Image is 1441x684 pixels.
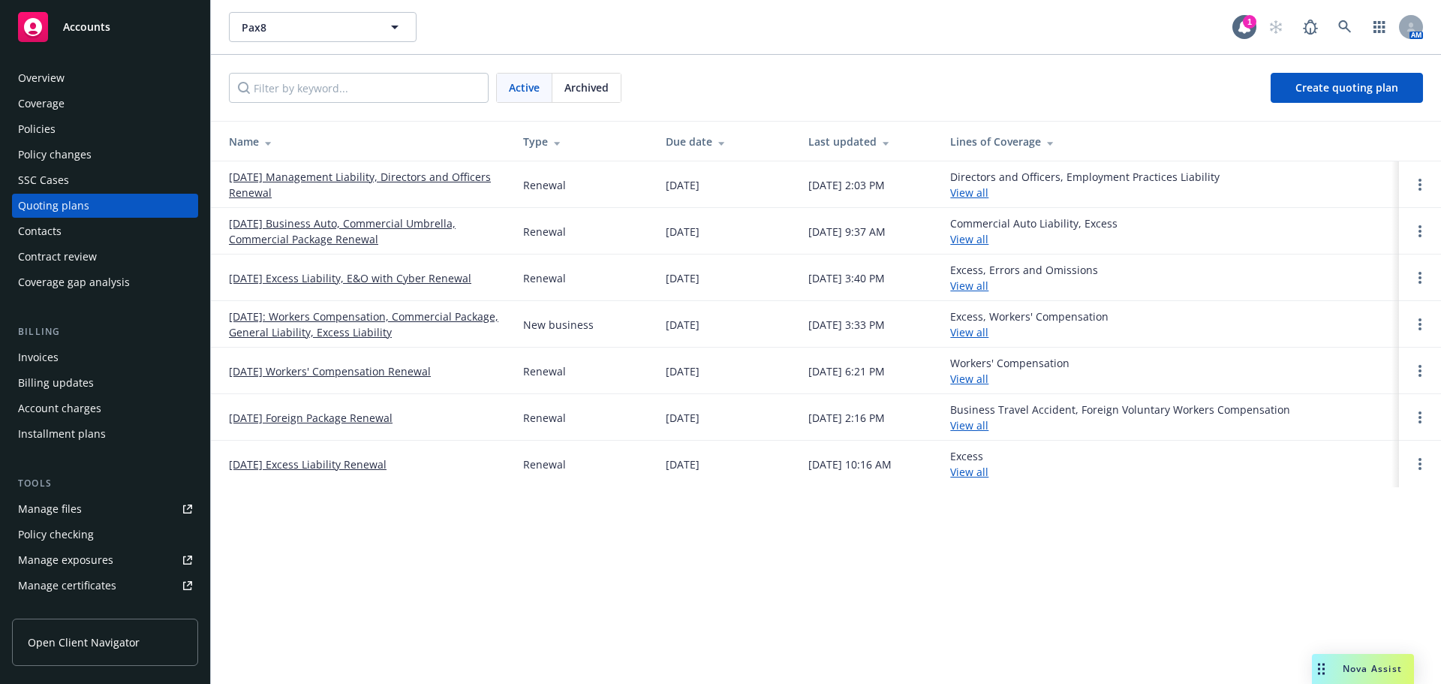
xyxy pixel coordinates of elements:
div: Overview [18,66,65,90]
div: Renewal [523,177,566,193]
div: [DATE] [666,317,699,333]
span: Active [509,80,540,95]
div: Lines of Coverage [950,134,1387,149]
a: Invoices [12,345,198,369]
span: Archived [564,80,609,95]
div: Policy changes [18,143,92,167]
button: Nova Assist [1312,654,1414,684]
div: Invoices [18,345,59,369]
div: [DATE] 10:16 AM [808,457,892,472]
a: Manage certificates [12,574,198,598]
a: View all [950,418,988,432]
a: Policies [12,117,198,141]
div: [DATE] [666,363,699,379]
a: Installment plans [12,422,198,446]
span: Create quoting plan [1295,80,1398,95]
a: Coverage [12,92,198,116]
a: Open options [1411,315,1429,333]
div: SSC Cases [18,168,69,192]
div: Type [523,134,642,149]
div: [DATE] 3:40 PM [808,270,885,286]
div: Last updated [808,134,927,149]
div: [DATE] [666,410,699,426]
div: Commercial Auto Liability, Excess [950,215,1118,247]
div: Installment plans [18,422,106,446]
a: Account charges [12,396,198,420]
div: [DATE] 6:21 PM [808,363,885,379]
div: Renewal [523,270,566,286]
a: Open options [1411,176,1429,194]
div: New business [523,317,594,333]
div: Name [229,134,499,149]
div: Manage exposures [18,548,113,572]
a: Policy checking [12,523,198,547]
a: [DATE]: Workers Compensation, Commercial Package, General Liability, Excess Liability [229,309,499,340]
a: [DATE] Excess Liability Renewal [229,457,387,472]
div: [DATE] [666,224,699,240]
div: Policy checking [18,523,94,547]
a: Switch app [1364,12,1394,42]
div: Billing [12,324,198,339]
a: [DATE] Business Auto, Commercial Umbrella, Commercial Package Renewal [229,215,499,247]
a: [DATE] Workers' Compensation Renewal [229,363,431,379]
a: Open options [1411,222,1429,240]
div: [DATE] 9:37 AM [808,224,886,240]
div: Drag to move [1312,654,1331,684]
div: Renewal [523,224,566,240]
a: [DATE] Management Liability, Directors and Officers Renewal [229,169,499,200]
div: Excess [950,448,988,480]
div: [DATE] 2:16 PM [808,410,885,426]
div: [DATE] [666,177,699,193]
div: Contacts [18,219,62,243]
div: Coverage gap analysis [18,270,130,294]
a: Coverage gap analysis [12,270,198,294]
a: View all [950,185,988,200]
a: [DATE] Excess Liability, E&O with Cyber Renewal [229,270,471,286]
a: Create quoting plan [1271,73,1423,103]
a: View all [950,372,988,386]
a: Start snowing [1261,12,1291,42]
a: Search [1330,12,1360,42]
div: Due date [666,134,784,149]
div: [DATE] [666,270,699,286]
div: Account charges [18,396,101,420]
div: Excess, Errors and Omissions [950,262,1098,294]
div: Manage claims [18,599,94,623]
a: Open options [1411,362,1429,380]
span: Pax8 [242,20,372,35]
a: Contract review [12,245,198,269]
div: Tools [12,476,198,491]
div: [DATE] 3:33 PM [808,317,885,333]
div: Workers' Compensation [950,355,1069,387]
a: View all [950,465,988,479]
a: View all [950,325,988,339]
a: [DATE] Foreign Package Renewal [229,410,393,426]
a: Overview [12,66,198,90]
div: Policies [18,117,56,141]
a: Open options [1411,455,1429,473]
a: Policy changes [12,143,198,167]
div: Billing updates [18,371,94,395]
div: [DATE] [666,457,699,472]
a: View all [950,279,988,293]
a: Manage exposures [12,548,198,572]
span: Nova Assist [1343,662,1402,675]
a: Contacts [12,219,198,243]
a: Accounts [12,6,198,48]
a: Billing updates [12,371,198,395]
div: Business Travel Accident, Foreign Voluntary Workers Compensation [950,402,1290,433]
a: Manage files [12,497,198,521]
div: Renewal [523,457,566,472]
div: Coverage [18,92,65,116]
a: Open options [1411,408,1429,426]
div: 1 [1243,15,1256,29]
div: Renewal [523,410,566,426]
a: Report a Bug [1295,12,1325,42]
a: Quoting plans [12,194,198,218]
a: SSC Cases [12,168,198,192]
span: Accounts [63,21,110,33]
button: Pax8 [229,12,417,42]
div: Contract review [18,245,97,269]
div: Excess, Workers' Compensation [950,309,1109,340]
